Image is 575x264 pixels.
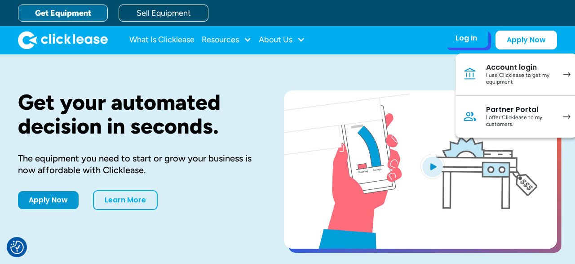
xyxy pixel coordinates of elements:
[93,190,158,210] a: Learn More
[495,31,557,49] a: Apply Now
[486,114,554,128] div: I offer Clicklease to my customers.
[563,72,571,77] img: arrow
[463,67,477,81] img: Bank icon
[129,31,195,49] a: What Is Clicklease
[18,90,255,138] h1: Get your automated decision in seconds.
[456,34,477,43] div: Log In
[119,4,208,22] a: Sell Equipment
[486,105,554,114] div: Partner Portal
[18,31,108,49] a: home
[486,63,554,72] div: Account login
[10,241,24,254] img: Revisit consent button
[18,152,255,176] div: The equipment you need to start or grow your business is now affordable with Clicklease.
[202,31,252,49] div: Resources
[18,4,108,22] a: Get Equipment
[420,154,445,179] img: Blue play button logo on a light blue circular background
[10,241,24,254] button: Consent Preferences
[284,90,557,249] a: open lightbox
[563,114,571,119] img: arrow
[463,109,477,124] img: Person icon
[259,31,305,49] div: About Us
[486,72,554,86] div: I use Clicklease to get my equipment
[18,31,108,49] img: Clicklease logo
[18,191,79,209] a: Apply Now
